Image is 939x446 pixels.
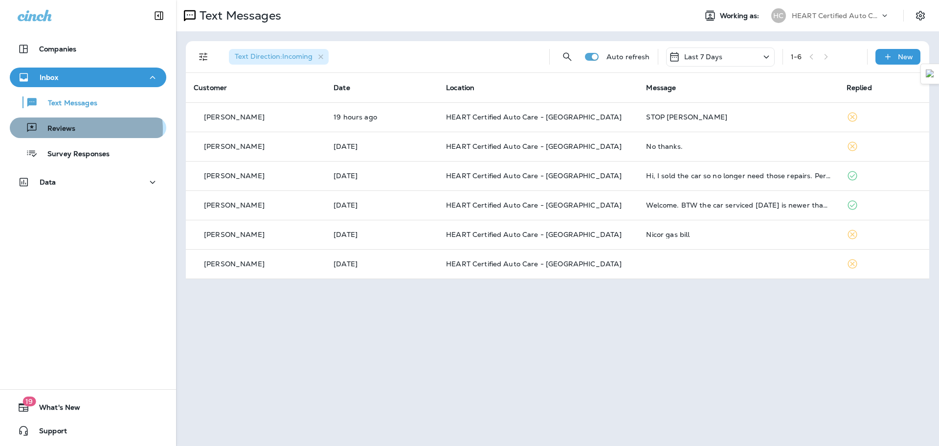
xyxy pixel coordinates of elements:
button: Search Messages [558,47,577,67]
p: [PERSON_NAME] [204,260,265,268]
p: Companies [39,45,76,53]
p: [PERSON_NAME] [204,201,265,209]
p: Aug 18, 2025 09:05 AM [334,142,430,150]
p: Reviews [38,124,75,134]
span: Customer [194,83,227,92]
span: Message [646,83,676,92]
div: Nicor gas bill [646,231,830,238]
p: Aug 12, 2025 12:47 PM [334,231,430,238]
button: Reviews [10,117,166,138]
p: Aug 13, 2025 12:37 PM [334,201,430,209]
div: Hi, I sold the car so no longer need those repairs. Perhaps the next owner will do this... [646,172,830,180]
span: Replied [847,83,872,92]
span: HEART Certified Auto Care - [GEOGRAPHIC_DATA] [446,113,622,121]
div: STOP Michael Jackson [646,113,830,121]
p: Text Messages [196,8,281,23]
span: Text Direction : Incoming [235,52,313,61]
p: Inbox [40,73,58,81]
button: Data [10,172,166,192]
span: HEART Certified Auto Care - [GEOGRAPHIC_DATA] [446,259,622,268]
p: [PERSON_NAME] [204,142,265,150]
button: 19What's New [10,398,166,417]
p: Aug 18, 2025 04:34 PM [334,113,430,121]
div: Text Direction:Incoming [229,49,329,65]
button: Companies [10,39,166,59]
p: [PERSON_NAME] [204,231,265,238]
button: Support [10,421,166,441]
button: Inbox [10,68,166,87]
img: Detect Auto [926,70,935,78]
p: Aug 12, 2025 09:03 AM [334,260,430,268]
span: Support [29,427,67,439]
span: What's New [29,403,80,415]
span: HEART Certified Auto Care - [GEOGRAPHIC_DATA] [446,201,622,210]
p: Last 7 Days [684,53,723,61]
button: Collapse Sidebar [145,6,173,25]
span: Working as: [720,12,761,20]
span: Date [334,83,350,92]
p: [PERSON_NAME] [204,172,265,180]
p: Text Messages [38,99,97,108]
div: No thanks. [646,142,830,150]
button: Survey Responses [10,143,166,164]
span: HEART Certified Auto Care - [GEOGRAPHIC_DATA] [446,142,622,151]
button: Settings [912,7,929,24]
div: Welcome. BTW the car serviced today is newer than in your system. 22 Volvo XC60 B. [646,201,830,209]
div: 1 - 6 [791,53,802,61]
span: HEART Certified Auto Care - [GEOGRAPHIC_DATA] [446,230,622,239]
div: HC [771,8,786,23]
p: New [898,53,913,61]
span: 19 [22,397,36,406]
span: Location [446,83,474,92]
button: Filters [194,47,213,67]
p: Auto refresh [606,53,650,61]
span: HEART Certified Auto Care - [GEOGRAPHIC_DATA] [446,171,622,180]
p: [PERSON_NAME] [204,113,265,121]
button: Text Messages [10,92,166,113]
p: Aug 13, 2025 09:35 PM [334,172,430,180]
p: Data [40,178,56,186]
p: HEART Certified Auto Care [792,12,880,20]
p: Survey Responses [38,150,110,159]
